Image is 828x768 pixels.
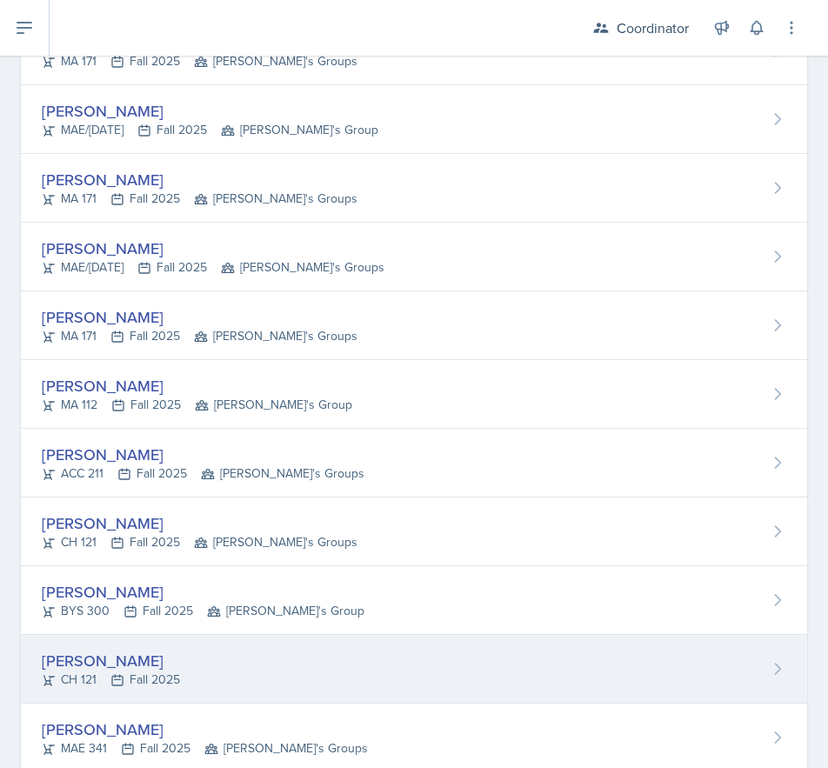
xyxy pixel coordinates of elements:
[194,190,357,208] span: [PERSON_NAME]'s Groups
[42,443,364,466] div: [PERSON_NAME]
[194,533,357,551] span: [PERSON_NAME]'s Groups
[42,190,357,208] div: MA 171 Fall 2025
[21,429,807,498] a: [PERSON_NAME] ACC 211Fall 2025 [PERSON_NAME]'s Groups
[42,739,368,758] div: MAE 341 Fall 2025
[42,671,180,689] div: CH 121 Fall 2025
[42,327,357,345] div: MA 171 Fall 2025
[42,533,357,551] div: CH 121 Fall 2025
[42,580,364,604] div: [PERSON_NAME]
[21,360,807,429] a: [PERSON_NAME] MA 112Fall 2025 [PERSON_NAME]'s Group
[21,566,807,635] a: [PERSON_NAME] BYS 300Fall 2025 [PERSON_NAME]'s Group
[21,223,807,291] a: [PERSON_NAME] MAE/[DATE]Fall 2025 [PERSON_NAME]'s Groups
[42,121,378,139] div: MAE/[DATE] Fall 2025
[42,99,378,123] div: [PERSON_NAME]
[42,718,368,741] div: [PERSON_NAME]
[617,17,689,38] div: Coordinator
[42,237,384,260] div: [PERSON_NAME]
[42,396,352,414] div: MA 112 Fall 2025
[221,121,378,139] span: [PERSON_NAME]'s Group
[42,168,357,191] div: [PERSON_NAME]
[194,52,357,70] span: [PERSON_NAME]'s Groups
[221,258,384,277] span: [PERSON_NAME]'s Groups
[194,327,357,345] span: [PERSON_NAME]'s Groups
[21,291,807,360] a: [PERSON_NAME] MA 171Fall 2025 [PERSON_NAME]'s Groups
[21,635,807,704] a: [PERSON_NAME] CH 121Fall 2025
[42,602,364,620] div: BYS 300 Fall 2025
[42,374,352,397] div: [PERSON_NAME]
[201,464,364,483] span: [PERSON_NAME]'s Groups
[21,85,807,154] a: [PERSON_NAME] MAE/[DATE]Fall 2025 [PERSON_NAME]'s Group
[195,396,352,414] span: [PERSON_NAME]'s Group
[42,649,180,672] div: [PERSON_NAME]
[42,511,357,535] div: [PERSON_NAME]
[42,464,364,483] div: ACC 211 Fall 2025
[42,305,357,329] div: [PERSON_NAME]
[42,52,357,70] div: MA 171 Fall 2025
[21,498,807,566] a: [PERSON_NAME] CH 121Fall 2025 [PERSON_NAME]'s Groups
[42,258,384,277] div: MAE/[DATE] Fall 2025
[207,602,364,620] span: [PERSON_NAME]'s Group
[204,739,368,758] span: [PERSON_NAME]'s Groups
[21,154,807,223] a: [PERSON_NAME] MA 171Fall 2025 [PERSON_NAME]'s Groups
